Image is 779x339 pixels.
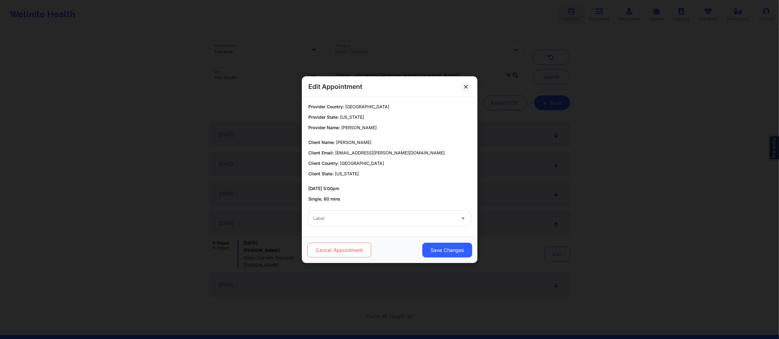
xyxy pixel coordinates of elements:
span: [PERSON_NAME] [336,140,371,145]
p: Client Email: [308,150,471,156]
span: [PERSON_NAME] [341,125,377,130]
p: Provider State: [308,114,471,120]
p: Client Name: [308,139,471,146]
span: [GEOGRAPHIC_DATA] [340,161,384,166]
p: Single, 60 mins [308,196,471,202]
p: Client State: [308,171,471,177]
p: Provider Name: [308,125,471,131]
button: Cancel Appointment [307,243,371,257]
p: [DATE] 5:00pm [308,185,471,192]
span: [US_STATE] [335,171,359,176]
p: Client Country: [308,160,471,166]
span: [EMAIL_ADDRESS][PERSON_NAME][DOMAIN_NAME] [335,150,445,155]
span: [GEOGRAPHIC_DATA] [345,104,389,109]
h2: Edit Appointment [308,82,362,91]
button: Save Changes [422,243,472,257]
span: [US_STATE] [340,114,364,120]
p: Provider Country: [308,104,471,110]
